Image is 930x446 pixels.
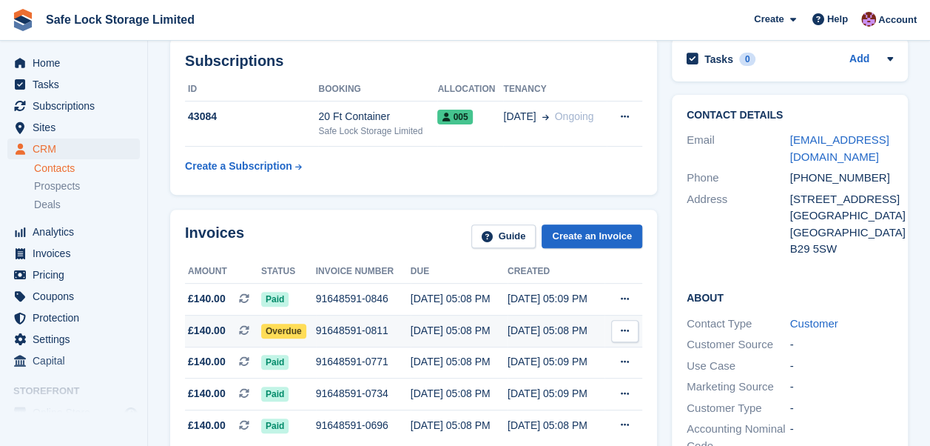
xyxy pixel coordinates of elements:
span: £140.00 [188,291,226,307]
span: Deals [34,198,61,212]
span: Protection [33,307,121,328]
span: Storefront [13,384,147,399]
div: [DATE] 05:09 PM [508,291,604,307]
th: Invoice number [316,260,411,284]
div: Customer Type [687,400,790,417]
span: £140.00 [188,323,226,339]
a: menu [7,53,140,73]
span: [DATE] [503,109,536,124]
span: Online Store [33,402,121,423]
a: Contacts [34,162,140,176]
span: Analytics [33,222,121,242]
div: [DATE] 05:08 PM [411,291,508,307]
div: [DATE] 05:08 PM [411,418,508,433]
div: Safe Lock Storage Limited [318,124,437,138]
div: 91648591-0846 [316,291,411,307]
span: 005 [437,110,472,124]
span: Create [754,12,784,27]
span: Ongoing [555,110,594,122]
div: - [790,400,894,417]
div: [DATE] 05:09 PM [508,354,604,370]
div: 91648591-0696 [316,418,411,433]
span: CRM [33,139,121,159]
th: Amount [185,260,261,284]
a: Prospects [34,179,140,194]
span: Tasks [33,74,121,95]
div: Marketing Source [687,379,790,396]
div: [DATE] 05:08 PM [411,354,508,370]
div: - [790,379,894,396]
th: Status [261,260,316,284]
span: £140.00 [188,418,226,433]
span: Paid [261,292,289,307]
div: 91648591-0811 [316,323,411,339]
div: - [790,336,894,353]
a: Customer [790,317,838,330]
th: ID [185,78,318,101]
a: menu [7,264,140,285]
span: Subscriptions [33,96,121,116]
span: Paid [261,419,289,433]
img: stora-icon-8386f47178a22dfd0bd8f6a31ec36ba5ce8667c1dd55bd0f319d3a0aa187defe.svg [12,9,34,31]
span: £140.00 [188,386,226,402]
a: Safe Lock Storage Limited [40,7,201,32]
div: 43084 [185,109,318,124]
div: - [790,358,894,375]
div: [DATE] 05:08 PM [508,418,604,433]
a: menu [7,139,140,159]
span: Pricing [33,264,121,285]
a: menu [7,117,140,138]
span: Prospects [34,179,80,193]
div: 20 Ft Container [318,109,437,124]
div: Use Case [687,358,790,375]
a: menu [7,329,140,350]
th: Created [508,260,604,284]
div: [DATE] 05:08 PM [508,323,604,339]
span: Help [827,12,848,27]
div: [DATE] 05:09 PM [508,386,604,402]
span: Settings [33,329,121,350]
a: menu [7,243,140,264]
a: menu [7,307,140,328]
a: Guide [471,224,536,249]
span: Capital [33,350,121,371]
div: Email [687,132,790,165]
span: Paid [261,387,289,402]
span: Sites [33,117,121,138]
span: Overdue [261,324,306,339]
th: Allocation [437,78,503,101]
th: Tenancy [503,78,607,101]
div: Customer Source [687,336,790,353]
span: Account [878,13,917,27]
span: Invoices [33,243,121,264]
div: [GEOGRAPHIC_DATA] [790,224,894,242]
div: Contact Type [687,316,790,333]
a: menu [7,402,140,423]
h2: About [687,290,893,304]
h2: Tasks [704,53,733,66]
div: Address [687,191,790,258]
a: Create a Subscription [185,153,302,180]
a: [EMAIL_ADDRESS][DOMAIN_NAME] [790,133,889,163]
div: [STREET_ADDRESS] [790,191,894,208]
span: Paid [261,355,289,370]
a: menu [7,286,140,307]
div: [DATE] 05:08 PM [411,323,508,339]
a: Deals [34,197,140,213]
div: Create a Subscription [185,159,292,174]
h2: Subscriptions [185,53,642,70]
a: Preview store [122,404,140,422]
h2: Contact Details [687,110,893,122]
th: Due [411,260,508,284]
a: menu [7,350,140,371]
span: £140.00 [188,354,226,370]
div: 0 [739,53,756,66]
span: Coupons [33,286,121,307]
span: Home [33,53,121,73]
h2: Invoices [185,224,244,249]
div: Phone [687,170,790,187]
a: Add [849,51,869,68]
a: menu [7,74,140,95]
div: B29 5SW [790,241,894,258]
div: [DATE] 05:08 PM [411,386,508,402]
